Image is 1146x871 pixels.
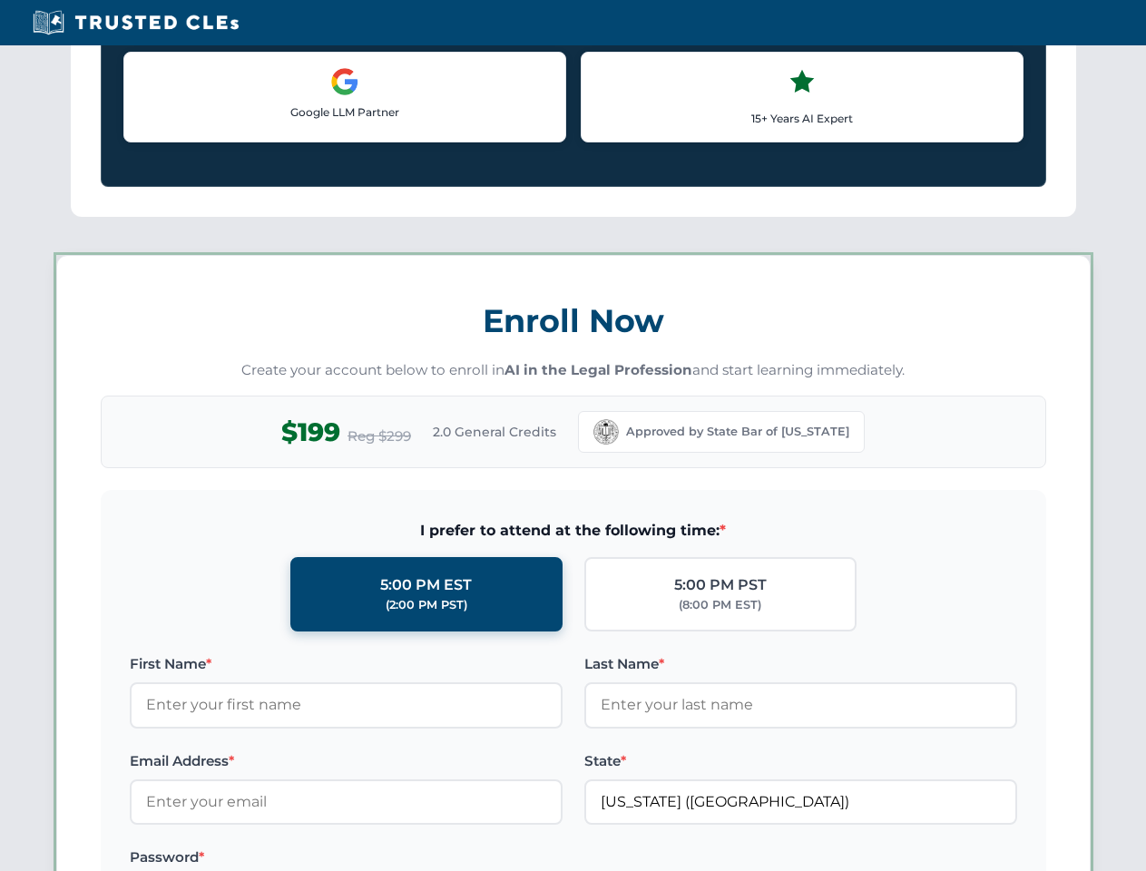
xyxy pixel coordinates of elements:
input: California (CA) [584,779,1017,825]
label: Last Name [584,653,1017,675]
span: Reg $299 [348,426,411,447]
p: Google LLM Partner [139,103,551,121]
span: Approved by State Bar of [US_STATE] [626,423,849,441]
strong: AI in the Legal Profession [504,361,692,378]
label: Email Address [130,750,563,772]
h3: Enroll Now [101,292,1046,349]
div: (2:00 PM PST) [386,596,467,614]
div: 5:00 PM PST [674,573,767,597]
div: 5:00 PM EST [380,573,472,597]
p: Create your account below to enroll in and start learning immediately. [101,360,1046,381]
label: Password [130,847,563,868]
p: 15+ Years AI Expert [596,110,1008,127]
input: Enter your first name [130,682,563,728]
img: Trusted CLEs [27,9,244,36]
input: Enter your email [130,779,563,825]
label: First Name [130,653,563,675]
input: Enter your last name [584,682,1017,728]
img: Google [330,67,359,96]
img: California Bar [593,419,619,445]
span: 2.0 General Credits [433,422,556,442]
label: State [584,750,1017,772]
span: $199 [281,412,340,453]
span: I prefer to attend at the following time: [130,519,1017,543]
div: (8:00 PM EST) [679,596,761,614]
